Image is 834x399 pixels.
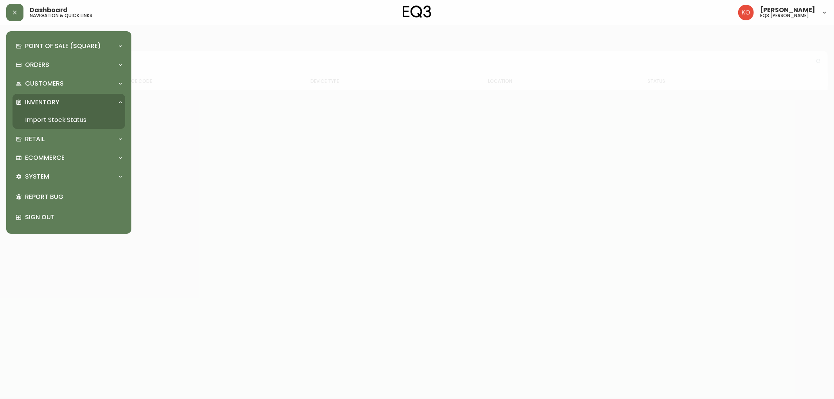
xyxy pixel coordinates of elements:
[403,5,432,18] img: logo
[760,13,809,18] h5: eq3 [PERSON_NAME]
[25,154,65,162] p: Ecommerce
[760,7,815,13] span: [PERSON_NAME]
[25,61,49,69] p: Orders
[13,187,125,207] div: Report Bug
[13,207,125,227] div: Sign Out
[25,193,122,201] p: Report Bug
[738,5,754,20] img: 9beb5e5239b23ed26e0d832b1b8f6f2a
[30,7,68,13] span: Dashboard
[25,79,64,88] p: Customers
[13,111,125,129] a: Import Stock Status
[30,13,92,18] h5: navigation & quick links
[13,168,125,185] div: System
[13,56,125,73] div: Orders
[25,135,45,143] p: Retail
[13,94,125,111] div: Inventory
[25,98,59,107] p: Inventory
[25,213,122,222] p: Sign Out
[13,149,125,166] div: Ecommerce
[25,42,101,50] p: Point of Sale (Square)
[13,131,125,148] div: Retail
[25,172,49,181] p: System
[13,75,125,92] div: Customers
[13,38,125,55] div: Point of Sale (Square)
